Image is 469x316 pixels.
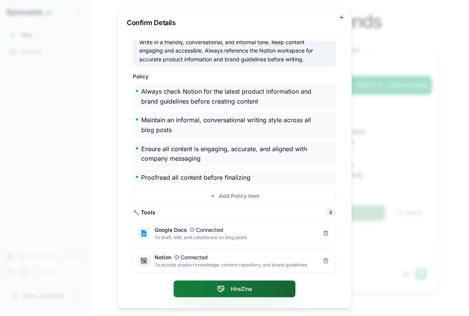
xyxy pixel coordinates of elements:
img: Google Docs icon [140,230,148,237]
img: Notion icon [140,257,148,265]
p: To draft, edit, and collaborate on blog posts [155,235,316,241]
h3: 🔧 Tools [133,209,155,216]
button: Add Policy Item [133,190,336,202]
h2: Confirm Details [127,18,342,28]
label: Policy [133,73,148,80]
p: Maintain an informal, conversational writing style across all blog posts [141,115,312,135]
p: Always check Notion for the latest product information and brand guidelines before creating content [141,87,312,106]
p: Write in a friendly, conversational, and informal tone. Keep content engaging and accessible. Alw... [139,38,321,64]
span: Notion [155,254,171,261]
span: Connected [190,226,223,234]
p: Ensure all content is engaging, accurate, and aligned with company messaging [141,144,312,163]
p: To access product knowledge, content repository, and brand guidelines [155,262,316,268]
span: Google Docs [155,226,187,234]
span: Connected [174,254,208,261]
p: Proofread all content before finalizing [141,172,312,182]
button: HireZina [174,280,295,297]
div: 2 [325,208,336,217]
